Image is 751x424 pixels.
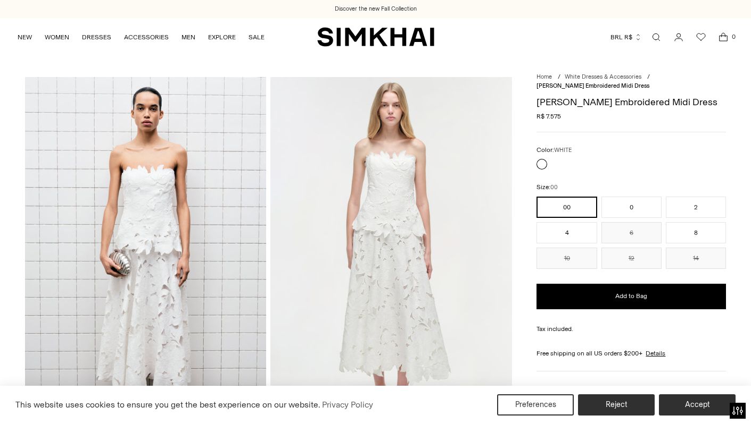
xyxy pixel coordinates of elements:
[565,73,641,80] a: White Dresses & Accessories
[646,27,667,48] a: Open search modal
[537,385,654,393] a: PRE FALL 2025 WOMEN'S COLLECTION
[610,26,642,49] button: BRL R$
[601,248,662,269] button: 12
[18,26,32,49] a: NEW
[537,182,558,192] label: Size:
[615,292,647,301] span: Add to Bag
[647,73,650,82] div: /
[601,197,662,218] button: 0
[124,26,169,49] a: ACCESSORIES
[537,82,649,89] span: [PERSON_NAME] Embroidered Midi Dress
[537,73,726,90] nav: breadcrumbs
[537,248,597,269] button: 10
[558,73,560,82] div: /
[729,32,738,41] span: 0
[537,112,561,121] span: R$ 7.575
[537,197,597,218] button: 00
[335,5,417,13] a: Discover the new Fall Collection
[668,27,689,48] a: Go to the account page
[45,26,69,49] a: WOMEN
[317,27,434,47] a: SIMKHAI
[659,394,736,415] button: Accept
[601,222,662,243] button: 6
[690,27,712,48] a: Wishlist
[713,27,734,48] a: Open cart modal
[666,222,726,243] button: 8
[15,400,320,410] span: This website uses cookies to ensure you get the best experience on our website.
[537,324,726,334] div: Tax included.
[82,26,111,49] a: DRESSES
[537,349,726,358] div: Free shipping on all US orders $200+
[537,284,726,309] button: Add to Bag
[578,394,655,415] button: Reject
[646,349,665,358] a: Details
[666,197,726,218] button: 2
[554,147,572,154] span: WHITE
[537,97,726,107] h1: [PERSON_NAME] Embroidered Midi Dress
[497,394,574,415] button: Preferences
[550,184,558,191] span: 00
[537,145,572,155] label: Color:
[208,26,236,49] a: EXPLORE
[537,73,552,80] a: Home
[249,26,265,49] a: SALE
[537,222,597,243] button: 4
[320,397,375,413] a: Privacy Policy (opens in a new tab)
[181,26,195,49] a: MEN
[666,248,726,269] button: 14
